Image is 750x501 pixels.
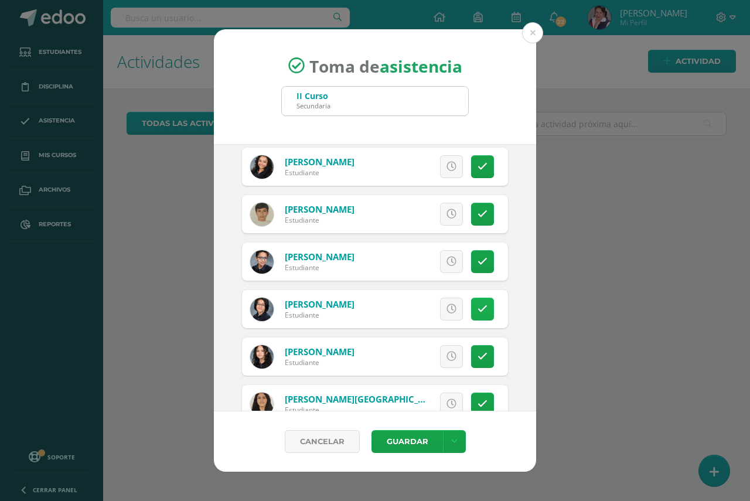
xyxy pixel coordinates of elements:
input: Busca un grado o sección aquí... [282,87,468,115]
span: Toma de [309,54,462,77]
img: 757955912342afb853aa34353a3dec0f.png [250,298,274,321]
button: Close (Esc) [522,22,543,43]
div: II Curso [296,90,330,101]
div: Estudiante [285,405,425,415]
div: Estudiante [285,357,354,367]
a: [PERSON_NAME] [285,298,354,310]
div: Estudiante [285,168,354,178]
strong: asistencia [380,54,462,77]
div: Estudiante [285,263,354,272]
a: [PERSON_NAME] [285,251,354,263]
img: d89de9d726c2d030995ec4552275d2ed.png [250,250,274,274]
img: 2ac4f82584ea2d35aa3784a61f3351a8.png [250,155,274,179]
div: Estudiante [285,310,354,320]
img: 4b340c4901ee5c646b5f8e247bd91eaf.png [250,203,274,226]
div: Secundaria [296,101,330,110]
img: c87018bd44f411dd881d09c6461bb599.png [250,345,274,369]
a: [PERSON_NAME] [285,203,354,215]
div: Estudiante [285,215,354,225]
a: [PERSON_NAME] [285,346,354,357]
a: Cancelar [285,430,360,453]
button: Guardar [371,430,443,453]
a: [PERSON_NAME] [285,156,354,168]
img: 7298bc8be1d6af0949c9111f580602b5.png [250,393,274,416]
a: [PERSON_NAME][GEOGRAPHIC_DATA] [285,393,444,405]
